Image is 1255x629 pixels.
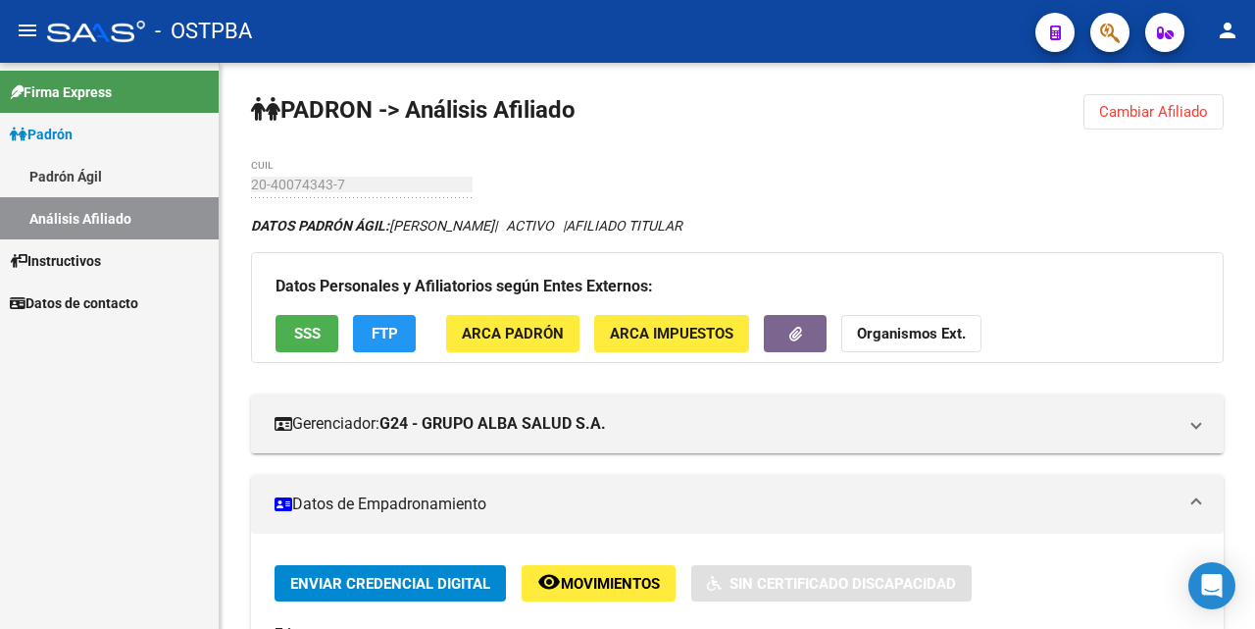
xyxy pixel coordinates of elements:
span: AFILIADO TITULAR [566,218,682,234]
mat-panel-title: Datos de Empadronamiento [275,494,1177,515]
span: Sin Certificado Discapacidad [729,575,956,593]
span: Datos de contacto [10,292,138,314]
span: ARCA Impuestos [610,326,733,343]
button: Movimientos [522,565,676,602]
mat-panel-title: Gerenciador: [275,413,1177,435]
strong: Organismos Ext. [857,326,966,343]
mat-expansion-panel-header: Datos de Empadronamiento [251,475,1224,534]
strong: DATOS PADRÓN ÁGIL: [251,218,389,234]
mat-icon: person [1216,19,1239,42]
span: Enviar Credencial Digital [290,575,490,593]
span: Firma Express [10,81,112,103]
div: Open Intercom Messenger [1188,562,1235,609]
button: Enviar Credencial Digital [275,565,506,602]
strong: PADRON -> Análisis Afiliado [251,96,576,124]
span: FTP [372,326,398,343]
button: Cambiar Afiliado [1083,94,1224,130]
span: Cambiar Afiliado [1099,103,1208,121]
span: Movimientos [561,575,660,593]
i: | ACTIVO | [251,218,682,234]
h3: Datos Personales y Afiliatorios según Entes Externos: [276,273,1199,300]
mat-expansion-panel-header: Gerenciador:G24 - GRUPO ALBA SALUD S.A. [251,394,1224,453]
strong: G24 - GRUPO ALBA SALUD S.A. [379,413,606,435]
button: ARCA Padrón [446,315,579,351]
span: Padrón [10,124,73,145]
button: SSS [276,315,338,351]
button: Organismos Ext. [841,315,981,351]
span: Instructivos [10,250,101,272]
span: [PERSON_NAME] [251,218,494,234]
mat-icon: menu [16,19,39,42]
button: Sin Certificado Discapacidad [691,565,972,602]
span: - OSTPBA [155,10,252,53]
span: ARCA Padrón [462,326,564,343]
mat-icon: remove_red_eye [537,570,561,594]
button: ARCA Impuestos [594,315,749,351]
button: FTP [353,315,416,351]
span: SSS [294,326,321,343]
